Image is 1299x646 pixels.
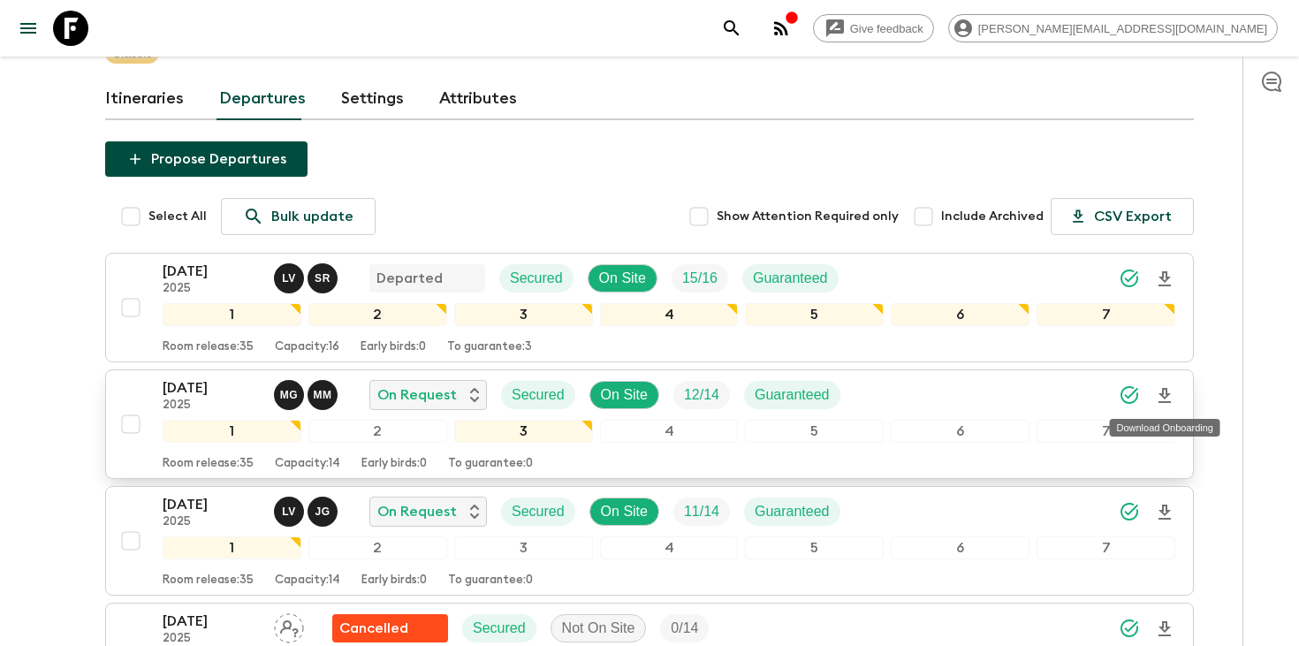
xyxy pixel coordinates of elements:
div: 5 [745,303,884,326]
p: On Site [601,501,648,522]
p: Guaranteed [755,384,830,406]
button: LVJG [274,497,341,527]
div: 6 [891,536,1029,559]
div: 4 [600,536,739,559]
button: [DATE]2025Lucas Valentim, Sol RodriguezDepartedSecuredOn SiteTrip FillGuaranteed1234567Room relea... [105,253,1194,362]
p: 2025 [163,282,260,296]
div: 6 [891,303,1029,326]
p: Capacity: 14 [275,457,340,471]
p: To guarantee: 3 [447,340,532,354]
p: On Request [377,501,457,522]
p: 15 / 16 [682,268,718,289]
a: Attributes [439,78,517,120]
svg: Download Onboarding [1154,619,1175,640]
p: Secured [512,501,565,522]
a: Itineraries [105,78,184,120]
span: Show Attention Required only [717,208,899,225]
div: 7 [1037,420,1175,443]
div: Secured [501,498,575,526]
div: 1 [163,303,301,326]
p: Secured [510,268,563,289]
button: [DATE]2025Marcella Granatiere, Matias MolinaOn RequestSecuredOn SiteTrip FillGuaranteed1234567Roo... [105,369,1194,479]
p: Not On Site [562,618,635,639]
div: 1 [163,420,301,443]
div: Secured [501,381,575,409]
div: 3 [454,536,593,559]
p: L V [282,505,296,519]
p: Cancelled [339,618,408,639]
p: Guaranteed [755,501,830,522]
p: [DATE] [163,611,260,632]
div: Download Onboarding [1110,419,1220,437]
p: 2025 [163,515,260,529]
p: 0 / 14 [671,618,698,639]
div: Secured [462,614,536,642]
p: Secured [512,384,565,406]
p: Guaranteed [753,268,828,289]
p: M G [280,388,299,402]
div: 4 [600,420,739,443]
div: [PERSON_NAME][EMAIL_ADDRESS][DOMAIN_NAME] [948,14,1278,42]
p: Early birds: 0 [361,340,426,354]
p: Room release: 35 [163,340,254,354]
div: On Site [589,381,659,409]
svg: Synced Successfully [1119,501,1140,522]
p: To guarantee: 0 [448,457,533,471]
a: Give feedback [813,14,934,42]
div: 3 [454,420,593,443]
button: Propose Departures [105,141,308,177]
div: 7 [1037,303,1175,326]
div: 7 [1037,536,1175,559]
button: CSV Export [1051,198,1194,235]
button: menu [11,11,46,46]
div: 4 [600,303,739,326]
p: M M [313,388,331,402]
div: Not On Site [551,614,647,642]
p: Capacity: 14 [275,574,340,588]
div: 5 [745,536,884,559]
p: To guarantee: 0 [448,574,533,588]
p: [DATE] [163,377,260,399]
p: J G [315,505,330,519]
svg: Download Onboarding [1154,269,1175,290]
p: Early birds: 0 [361,457,427,471]
p: 11 / 14 [684,501,719,522]
a: Bulk update [221,198,376,235]
div: Secured [499,264,574,293]
svg: Synced Successfully [1119,618,1140,639]
div: Flash Pack cancellation [332,614,448,642]
div: Trip Fill [673,498,730,526]
span: Lucas Valentim, Jessica Giachello [274,502,341,516]
svg: Download Onboarding [1154,502,1175,523]
p: Departed [376,268,443,289]
span: Marcella Granatiere, Matias Molina [274,385,341,399]
span: [PERSON_NAME][EMAIL_ADDRESS][DOMAIN_NAME] [969,22,1277,35]
div: Trip Fill [672,264,728,293]
div: 6 [891,420,1029,443]
p: On Site [601,384,648,406]
p: [DATE] [163,261,260,282]
p: [DATE] [163,494,260,515]
p: Bulk update [271,206,353,227]
p: Room release: 35 [163,574,254,588]
button: search adventures [714,11,749,46]
p: Secured [473,618,526,639]
p: On Request [377,384,457,406]
span: Lucas Valentim, Sol Rodriguez [274,269,341,283]
div: On Site [589,498,659,526]
a: Settings [341,78,404,120]
svg: Download Onboarding [1154,385,1175,407]
p: Early birds: 0 [361,574,427,588]
div: 1 [163,536,301,559]
div: Trip Fill [673,381,730,409]
p: Capacity: 16 [275,340,339,354]
div: 3 [454,303,593,326]
button: MGMM [274,380,341,410]
div: 2 [308,420,447,443]
div: 5 [745,420,884,443]
span: Give feedback [840,22,933,35]
a: Departures [219,78,306,120]
p: Room release: 35 [163,457,254,471]
span: Include Archived [941,208,1044,225]
span: Select All [148,208,207,225]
